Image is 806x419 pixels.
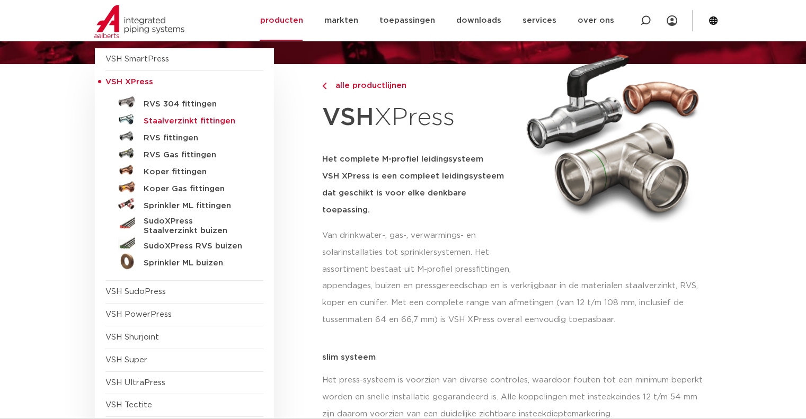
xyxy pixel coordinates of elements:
p: Van drinkwater-, gas-, verwarmings- en solarinstallaties tot sprinklersystemen. Het assortiment b... [322,227,514,278]
strong: VSH [322,105,374,130]
div: my IPS [667,9,677,32]
span: alle productlijnen [329,82,406,90]
h5: SudoXPress RVS buizen [144,242,249,251]
a: Sprinkler ML buizen [105,253,263,270]
a: VSH Tectite [105,401,152,409]
a: SudoXPress Staalverzinkt buizen [105,212,263,236]
h5: Sprinkler ML buizen [144,258,249,268]
img: chevron-right.svg [322,83,326,90]
a: alle productlijnen [322,79,514,92]
a: VSH UltraPress [105,379,165,387]
p: slim systeem [322,353,712,361]
a: Koper Gas fittingen [105,179,263,195]
a: Sprinkler ML fittingen [105,195,263,212]
h5: Sprinkler ML fittingen [144,201,249,211]
h5: RVS fittingen [144,133,249,143]
a: RVS Gas fittingen [105,145,263,162]
a: RVS fittingen [105,128,263,145]
a: RVS 304 fittingen [105,94,263,111]
span: VSH XPress [105,78,153,86]
a: VSH SmartPress [105,55,169,63]
a: Koper fittingen [105,162,263,179]
h5: Koper Gas fittingen [144,184,249,194]
h5: RVS Gas fittingen [144,150,249,160]
h5: RVS 304 fittingen [144,100,249,109]
a: VSH Shurjoint [105,333,159,341]
h5: Koper fittingen [144,167,249,177]
a: VSH PowerPress [105,310,172,318]
h5: Het complete M-profiel leidingsysteem VSH XPress is een compleet leidingsysteem dat geschikt is v... [322,151,514,219]
h5: Staalverzinkt fittingen [144,117,249,126]
a: SudoXPress RVS buizen [105,236,263,253]
a: Staalverzinkt fittingen [105,111,263,128]
p: appendages, buizen en pressgereedschap en is verkrijgbaar in de materialen staalverzinkt, RVS, ko... [322,278,712,328]
a: VSH Super [105,356,147,364]
h5: SudoXPress Staalverzinkt buizen [144,217,249,236]
a: VSH SudoPress [105,288,166,296]
h1: XPress [322,97,514,138]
